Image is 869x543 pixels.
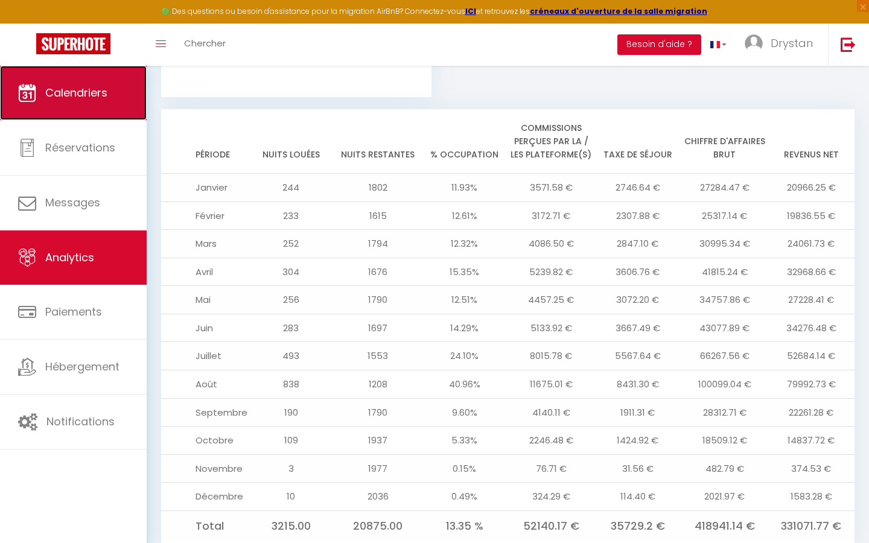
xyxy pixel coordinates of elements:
td: 11.93% [421,174,508,202]
td: 5567.64 € [594,342,681,370]
td: Mai [161,286,248,314]
td: 30995.34 € [681,230,768,258]
td: 1937 [334,427,421,455]
td: 3667.49 € [594,314,681,342]
td: 31.56 € [594,454,681,483]
td: 244 [248,174,335,202]
th: Chiffre d'affaires brut [681,109,768,174]
td: 34757.86 € [681,286,768,314]
a: ICI [465,6,476,16]
td: 1553 [334,342,421,370]
td: 100099.04 € [681,370,768,398]
td: 14.29% [421,314,508,342]
td: Octobre [161,427,248,455]
span: Calendriers [45,85,107,100]
span: Paiements [45,304,102,319]
td: 1977 [334,454,421,483]
td: 79992.73 € [768,370,855,398]
a: Chercher [175,24,235,66]
td: Juin [161,314,248,342]
td: 283 [248,314,335,342]
td: 114.40 € [594,483,681,511]
td: 109 [248,427,335,455]
span: Notifications [46,414,115,429]
td: 374.53 € [768,454,855,483]
td: Septembre [161,398,248,427]
span: Réservations [45,140,115,155]
td: 1790 [334,286,421,314]
img: Super Booking [36,33,110,54]
td: 8431.30 € [594,370,681,398]
td: Total [161,510,248,541]
td: 13.35 % [421,510,508,541]
td: 1794 [334,230,421,258]
td: 27284.47 € [681,174,768,202]
td: 304 [248,258,335,286]
td: 1676 [334,258,421,286]
td: 3072.20 € [594,286,681,314]
td: 5.33% [421,427,508,455]
td: 3 [248,454,335,483]
td: 3215.00 [248,510,335,541]
td: 1615 [334,202,421,230]
td: 22261.28 € [768,398,855,427]
td: Avril [161,258,248,286]
td: 43077.89 € [681,314,768,342]
th: Revenus net [768,109,855,174]
td: 8015.78 € [508,342,595,370]
span: Analytics [45,250,94,265]
span: Drystan [771,36,813,51]
td: 482.79 € [681,454,768,483]
td: 1802 [334,174,421,202]
th: Nuits louées [248,109,335,174]
td: 4086.50 € [508,230,595,258]
td: 35729.2 € [594,510,681,541]
td: 34276.48 € [768,314,855,342]
td: 12.32% [421,230,508,258]
td: 1424.92 € [594,427,681,455]
button: Ouvrir le widget de chat LiveChat [10,5,46,41]
a: ... Drystan [736,24,828,66]
td: 0.49% [421,483,508,511]
th: Nuits restantes [334,109,421,174]
td: 1790 [334,398,421,427]
td: 3172.71 € [508,202,595,230]
td: 4457.25 € [508,286,595,314]
td: 2246.48 € [508,427,595,455]
td: Janvier [161,174,248,202]
td: 3571.58 € [508,174,595,202]
td: 4140.11 € [508,398,595,427]
td: 27228.41 € [768,286,855,314]
td: 3606.76 € [594,258,681,286]
td: Novembre [161,454,248,483]
td: 52140.17 € [508,510,595,541]
td: 41815.24 € [681,258,768,286]
td: 2847.10 € [594,230,681,258]
td: 493 [248,342,335,370]
td: 190 [248,398,335,427]
td: 28312.71 € [681,398,768,427]
td: 24061.73 € [768,230,855,258]
td: 40.96% [421,370,508,398]
td: Août [161,370,248,398]
th: Taxe de séjour [594,109,681,174]
td: 15.35% [421,258,508,286]
td: 2746.64 € [594,174,681,202]
td: 20875.00 [334,510,421,541]
td: 19836.55 € [768,202,855,230]
td: 1697 [334,314,421,342]
td: 11675.01 € [508,370,595,398]
th: Période [161,109,248,174]
a: créneaux d'ouverture de la salle migration [530,6,707,16]
td: 233 [248,202,335,230]
td: 0.15% [421,454,508,483]
img: ... [745,34,763,52]
td: 14837.72 € [768,427,855,455]
td: 76.71 € [508,454,595,483]
td: 25317.14 € [681,202,768,230]
td: 2021.97 € [681,483,768,511]
td: 66267.56 € [681,342,768,370]
span: Messages [45,195,100,210]
td: 331071.77 € [768,510,855,541]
